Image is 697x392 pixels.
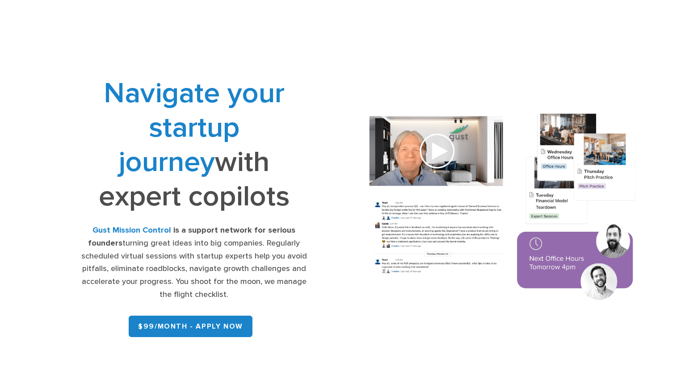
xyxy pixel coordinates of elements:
strong: is a support network for serious founders [88,225,295,248]
strong: Gust Mission Control [92,225,171,235]
a: $99/month - APPLY NOW [129,316,252,337]
span: Navigate your startup journey [104,76,285,179]
div: turning great ideas into big companies. Regularly scheduled virtual sessions with startup experts... [76,224,312,301]
h1: with expert copilots [76,76,312,213]
img: Composition of calendar events, a video call presentation, and chat rooms [355,103,651,313]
